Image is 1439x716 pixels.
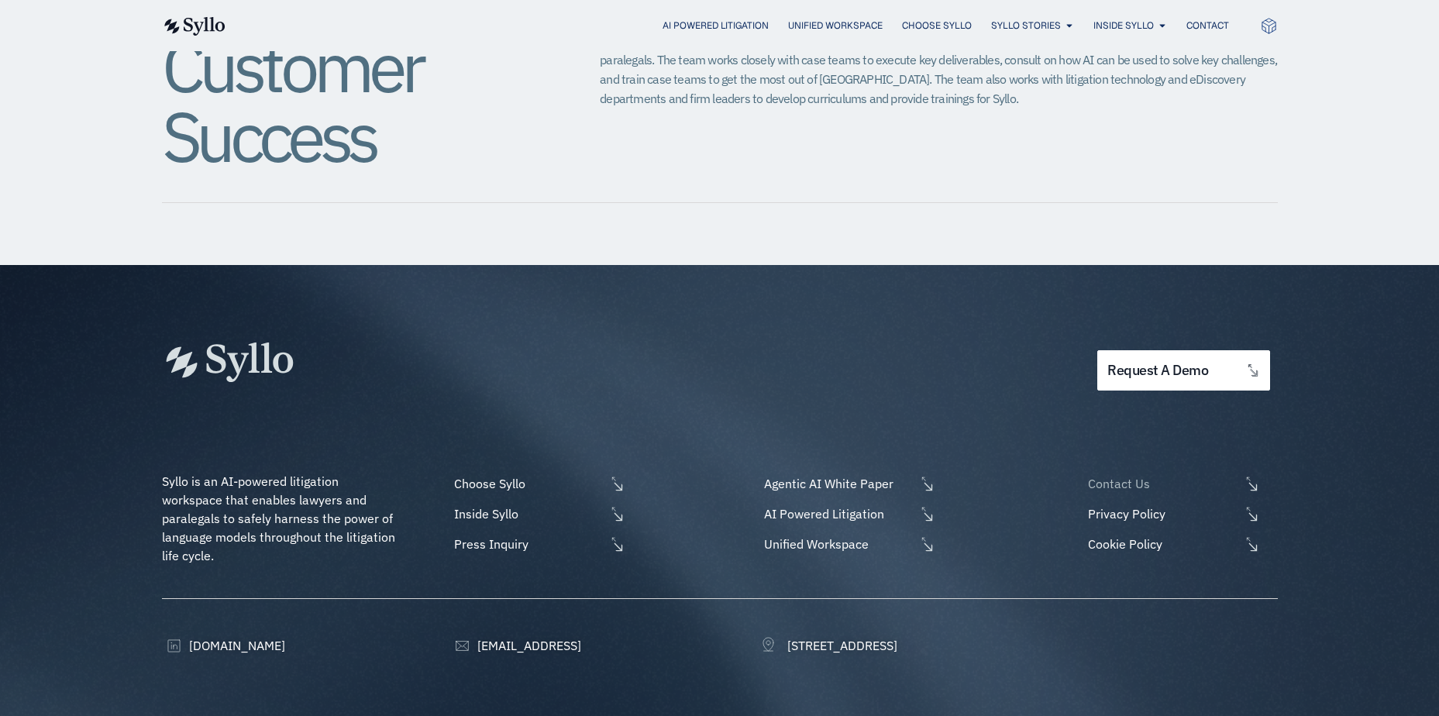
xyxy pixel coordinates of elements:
span: Contact Us [1084,474,1239,493]
a: Contact Us [1084,474,1277,493]
span: Cookie Policy [1084,535,1239,553]
a: request a demo [1097,350,1269,391]
a: Unified Workspace [788,19,883,33]
img: syllo [162,17,225,36]
a: Agentic AI White Paper [760,474,935,493]
span: [EMAIL_ADDRESS] [473,636,581,655]
a: Privacy Policy [1084,504,1277,523]
a: Inside Syllo [450,504,625,523]
span: [DOMAIN_NAME] [185,636,285,655]
a: Press Inquiry [450,535,625,553]
h2: Customer Success [162,32,539,171]
span: AI Powered Litigation [760,504,915,523]
span: Unified Workspace [760,535,915,553]
span: [STREET_ADDRESS] [783,636,897,655]
a: [STREET_ADDRESS] [760,636,897,655]
a: [EMAIL_ADDRESS] [450,636,581,655]
span: Agentic AI White Paper [760,474,915,493]
span: Syllo is an AI-powered litigation workspace that enables lawyers and paralegals to safely harness... [162,473,398,563]
a: [DOMAIN_NAME] [162,636,285,655]
span: Privacy Policy [1084,504,1239,523]
span: Choose Syllo [450,474,605,493]
a: Inside Syllo [1093,19,1154,33]
span: request a demo [1107,363,1208,378]
a: Syllo Stories [991,19,1061,33]
a: AI Powered Litigation [760,504,935,523]
a: Contact [1186,19,1229,33]
a: Choose Syllo [902,19,972,33]
p: Syllo’s customer success team is a multi-disciplinary team of experienced AI experts, litigators,... [600,32,1277,108]
div: Menu Toggle [256,19,1229,33]
a: Unified Workspace [760,535,935,553]
a: AI Powered Litigation [663,19,769,33]
span: Inside Syllo [450,504,605,523]
a: Choose Syllo [450,474,625,493]
span: Press Inquiry [450,535,605,553]
nav: Menu [256,19,1229,33]
a: Cookie Policy [1084,535,1277,553]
